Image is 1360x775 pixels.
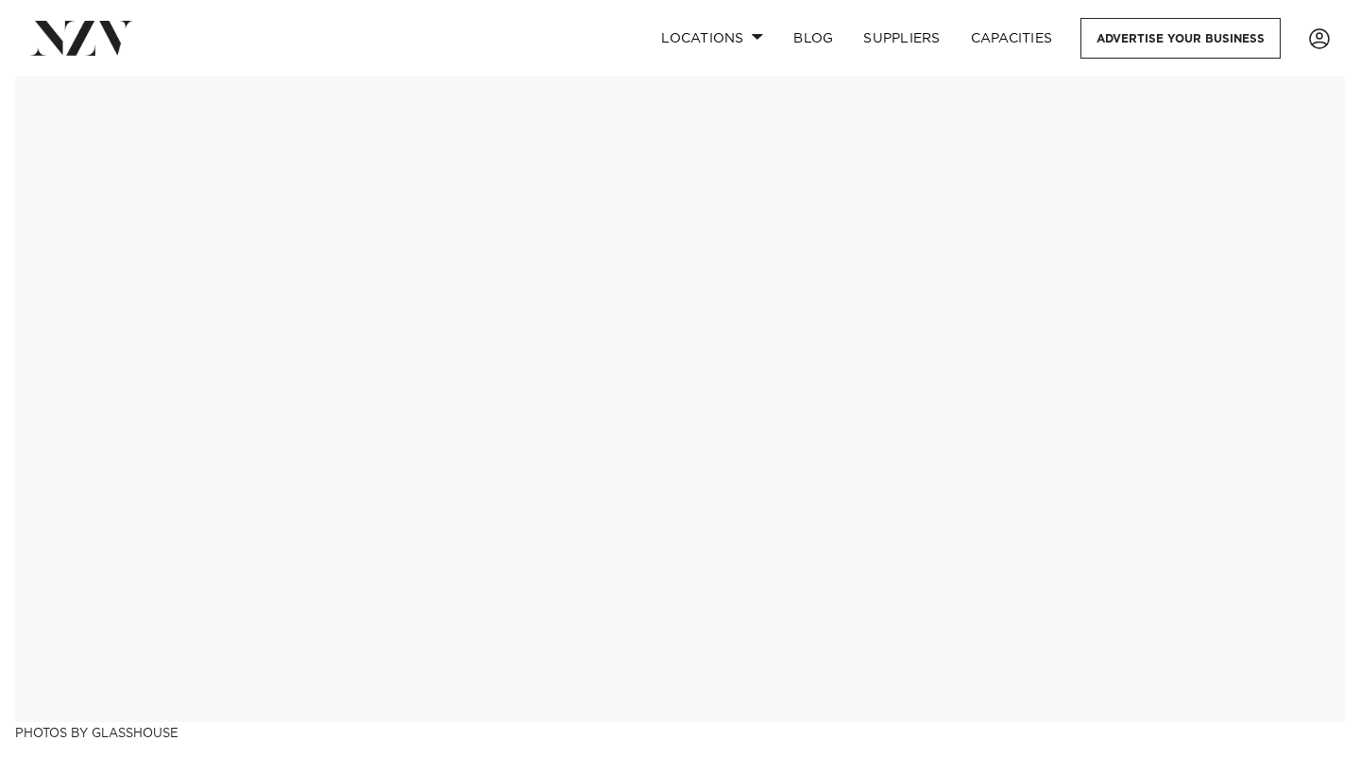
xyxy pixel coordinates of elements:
img: nzv-logo.png [30,21,133,55]
a: SUPPLIERS [848,18,955,59]
a: Locations [646,18,778,59]
a: Capacities [956,18,1068,59]
a: BLOG [778,18,848,59]
h3: Photos by Glasshouse [15,722,1345,742]
a: Advertise your business [1080,18,1281,59]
